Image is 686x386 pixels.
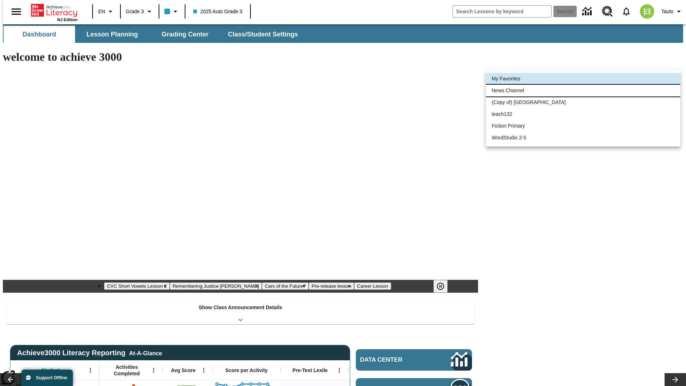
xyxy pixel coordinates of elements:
[486,108,680,120] li: teach132
[486,132,680,144] li: WordStudio 2-5
[486,120,680,132] li: Fiction Primary
[486,96,680,108] li: (Copy of) [GEOGRAPHIC_DATA]
[486,73,680,85] li: My Favorites
[486,85,680,96] li: News Channel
